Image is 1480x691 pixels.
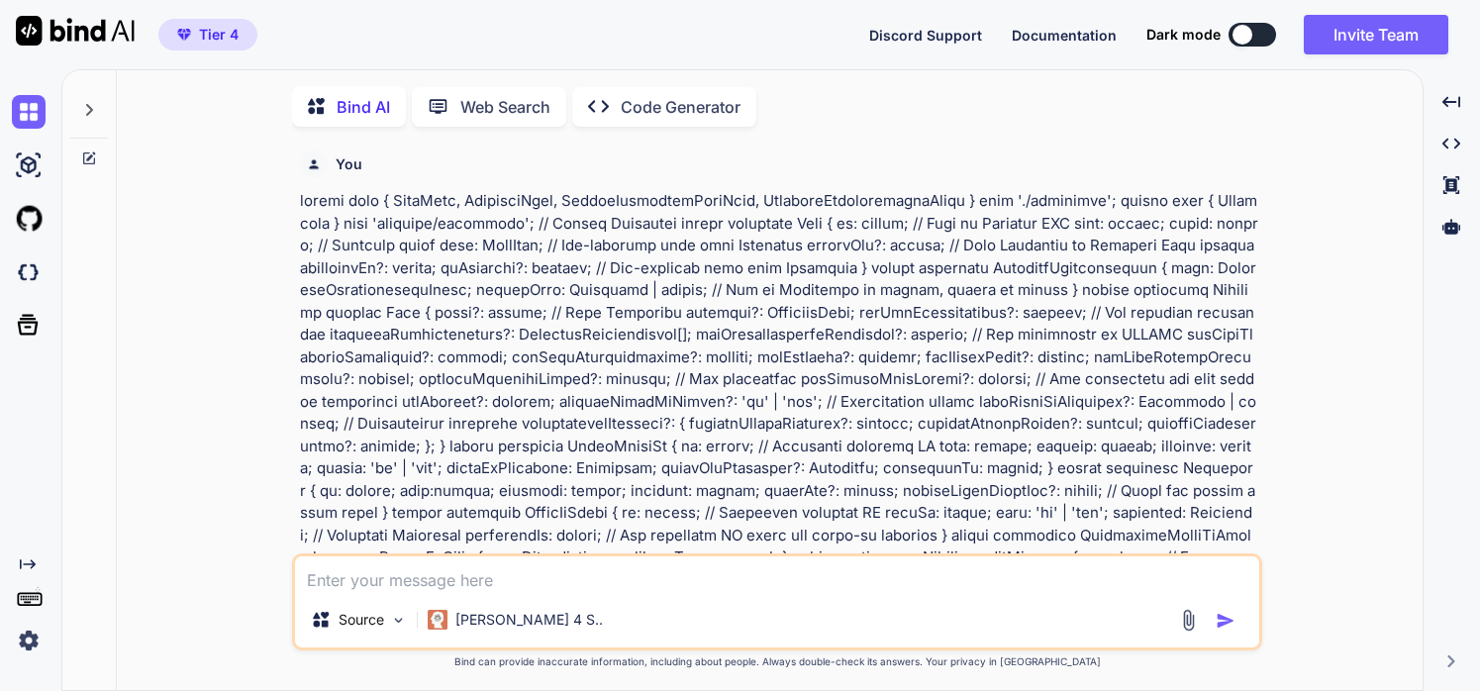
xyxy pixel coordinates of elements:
img: settings [12,624,46,657]
img: icon [1216,611,1235,631]
img: premium [177,29,191,41]
img: Bind AI [16,16,135,46]
h6: You [336,154,362,174]
img: Claude 4 Sonnet [428,610,447,630]
img: chat [12,95,46,129]
span: Discord Support [869,27,982,44]
p: [PERSON_NAME] 4 S.. [455,610,603,630]
span: Tier 4 [199,25,239,45]
img: Pick Models [390,612,407,629]
img: githubLight [12,202,46,236]
span: Documentation [1012,27,1117,44]
button: Documentation [1012,25,1117,46]
span: Dark mode [1146,25,1221,45]
img: ai-studio [12,148,46,182]
img: darkCloudIdeIcon [12,255,46,289]
p: Bind can provide inaccurate information, including about people. Always double-check its answers.... [292,654,1262,669]
p: Bind AI [337,95,390,119]
p: Source [339,610,384,630]
button: Invite Team [1304,15,1448,54]
p: Web Search [460,95,550,119]
button: Discord Support [869,25,982,46]
button: premiumTier 4 [158,19,257,50]
img: attachment [1177,609,1200,632]
p: Code Generator [621,95,740,119]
